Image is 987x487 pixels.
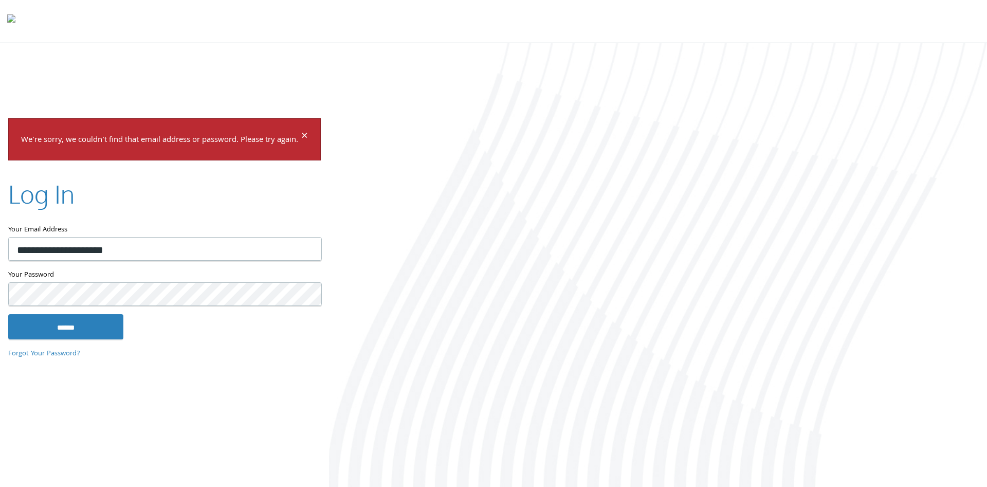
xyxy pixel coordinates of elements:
label: Your Password [8,269,321,282]
button: Dismiss alert [301,131,308,143]
a: Forgot Your Password? [8,348,80,359]
img: todyl-logo-dark.svg [7,11,15,31]
span: × [301,127,308,147]
h2: Log In [8,177,75,211]
p: We're sorry, we couldn't find that email address or password. Please try again. [21,133,300,148]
